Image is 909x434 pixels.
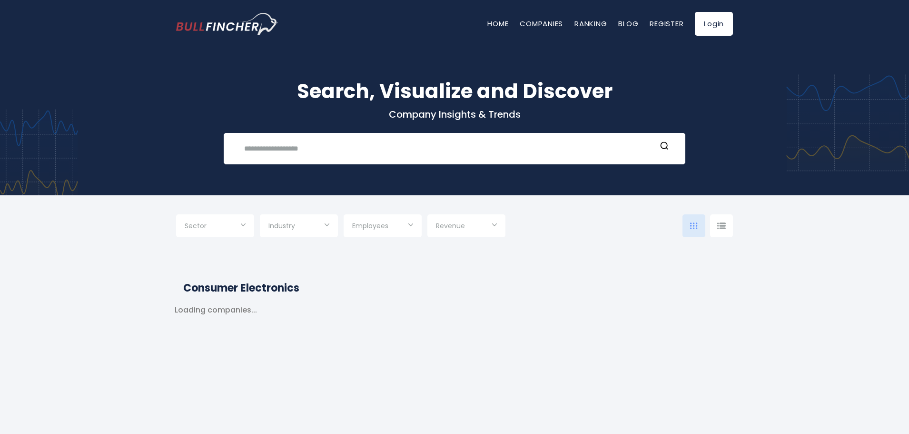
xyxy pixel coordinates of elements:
[176,76,733,106] h1: Search, Visualize and Discover
[352,218,413,235] input: Selection
[658,141,671,153] button: Search
[695,12,733,36] a: Login
[268,222,295,230] span: Industry
[176,13,278,35] img: bullfincher logo
[176,13,278,35] a: Go to homepage
[436,222,465,230] span: Revenue
[185,222,207,230] span: Sector
[650,19,683,29] a: Register
[574,19,607,29] a: Ranking
[176,108,733,121] p: Company Insights & Trends
[352,222,388,230] span: Employees
[520,19,563,29] a: Companies
[183,280,726,296] h2: Consumer Electronics
[690,222,698,229] img: icon-comp-grid.svg
[436,218,497,235] input: Selection
[185,218,246,235] input: Selection
[717,222,726,229] img: icon-comp-list-view.svg
[618,19,638,29] a: Blog
[175,305,257,423] div: Loading companies...
[487,19,508,29] a: Home
[268,218,329,235] input: Selection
